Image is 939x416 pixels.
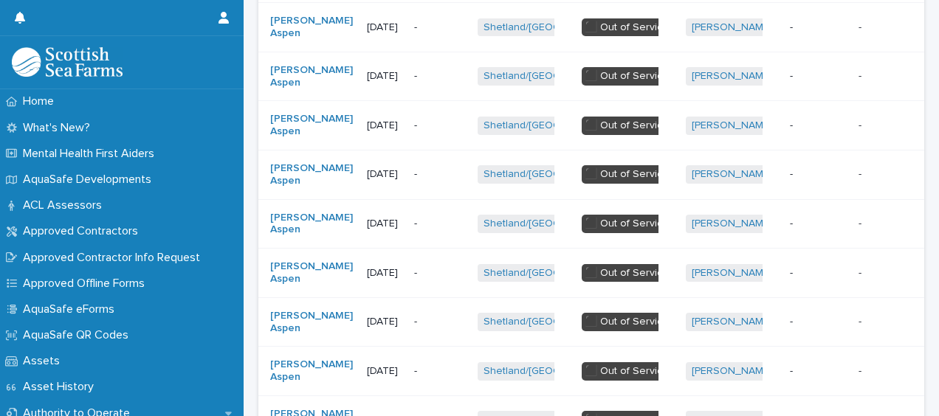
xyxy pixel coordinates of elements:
a: [PERSON_NAME] [692,119,772,132]
a: Shetland/[GEOGRAPHIC_DATA] [484,119,630,132]
p: - [859,117,864,132]
p: Mental Health First Aiders [17,147,166,161]
div: ⬛️ Out of Service [582,165,672,184]
a: Shetland/[GEOGRAPHIC_DATA] [484,218,630,230]
p: What's New? [17,121,102,135]
p: ACL Assessors [17,198,114,212]
div: ⬛️ Out of Service [582,18,672,37]
a: Shetland/[GEOGRAPHIC_DATA] [484,267,630,280]
tr: [PERSON_NAME] Aspen [DATE]-Shetland/[GEOGRAPHIC_DATA] ⬛️ Out of Service[PERSON_NAME] --- [258,3,924,52]
p: - [790,119,847,132]
p: - [414,21,466,34]
p: AquaSafe QR Codes [17,328,140,342]
p: AquaSafe eForms [17,302,126,316]
p: [DATE] [367,267,403,280]
p: [DATE] [367,21,403,34]
p: [DATE] [367,365,403,378]
p: - [859,18,864,34]
a: Shetland/[GEOGRAPHIC_DATA] [484,70,630,83]
p: - [859,264,864,280]
p: - [790,168,847,181]
tr: [PERSON_NAME] Aspen [DATE]-Shetland/[GEOGRAPHIC_DATA] ⬛️ Out of Service[PERSON_NAME] --- [258,101,924,150]
a: Shetland/[GEOGRAPHIC_DATA] [484,168,630,181]
a: [PERSON_NAME] [692,365,772,378]
p: - [790,70,847,83]
p: - [414,218,466,230]
a: Shetland/[GEOGRAPHIC_DATA] [484,21,630,34]
p: - [414,365,466,378]
div: ⬛️ Out of Service [582,362,672,381]
div: ⬛️ Out of Service [582,313,672,331]
a: Shetland/[GEOGRAPHIC_DATA] [484,316,630,328]
p: Approved Offline Forms [17,277,156,291]
p: - [859,362,864,378]
a: [PERSON_NAME] Aspen [270,113,355,138]
a: [PERSON_NAME] [692,316,772,328]
a: [PERSON_NAME] Aspen [270,358,355,384]
p: Asset History [17,380,106,394]
div: ⬛️ Out of Service [582,215,672,233]
p: [DATE] [367,70,403,83]
tr: [PERSON_NAME] Aspen [DATE]-Shetland/[GEOGRAPHIC_DATA] ⬛️ Out of Service[PERSON_NAME] --- [258,199,924,249]
p: - [790,267,847,280]
p: - [859,165,864,181]
a: [PERSON_NAME] [692,70,772,83]
a: [PERSON_NAME] [692,267,772,280]
div: ⬛️ Out of Service [582,67,672,86]
img: bPIBxiqnSb2ggTQWdOVV [12,47,123,77]
p: [DATE] [367,119,403,132]
p: Home [17,94,66,108]
a: [PERSON_NAME] [692,168,772,181]
a: [PERSON_NAME] Aspen [270,310,355,335]
tr: [PERSON_NAME] Aspen [DATE]-Shetland/[GEOGRAPHIC_DATA] ⬛️ Out of Service[PERSON_NAME] --- [258,150,924,200]
p: AquaSafe Developments [17,173,163,187]
p: - [414,70,466,83]
p: Assets [17,354,72,368]
a: [PERSON_NAME] Aspen [270,260,355,285]
tr: [PERSON_NAME] Aspen [DATE]-Shetland/[GEOGRAPHIC_DATA] ⬛️ Out of Service[PERSON_NAME] --- [258,249,924,298]
a: [PERSON_NAME] Aspen [270,15,355,40]
p: - [414,267,466,280]
p: - [859,215,864,230]
p: Approved Contractors [17,224,150,238]
a: [PERSON_NAME] Aspen [270,162,355,187]
div: ⬛️ Out of Service [582,117,672,135]
tr: [PERSON_NAME] Aspen [DATE]-Shetland/[GEOGRAPHIC_DATA] ⬛️ Out of Service[PERSON_NAME] --- [258,347,924,396]
p: - [790,21,847,34]
tr: [PERSON_NAME] Aspen [DATE]-Shetland/[GEOGRAPHIC_DATA] ⬛️ Out of Service[PERSON_NAME] --- [258,297,924,347]
a: [PERSON_NAME] [692,21,772,34]
p: [DATE] [367,168,403,181]
p: [DATE] [367,218,403,230]
p: - [859,67,864,83]
p: - [414,119,466,132]
tr: [PERSON_NAME] Aspen [DATE]-Shetland/[GEOGRAPHIC_DATA] ⬛️ Out of Service[PERSON_NAME] --- [258,52,924,101]
a: [PERSON_NAME] [692,218,772,230]
div: ⬛️ Out of Service [582,264,672,282]
p: Approved Contractor Info Request [17,251,212,265]
p: - [859,313,864,328]
p: - [790,365,847,378]
p: - [790,218,847,230]
p: - [790,316,847,328]
a: [PERSON_NAME] Aspen [270,64,355,89]
p: - [414,168,466,181]
a: [PERSON_NAME] Aspen [270,212,355,237]
p: [DATE] [367,316,403,328]
p: - [414,316,466,328]
a: Shetland/[GEOGRAPHIC_DATA] [484,365,630,378]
